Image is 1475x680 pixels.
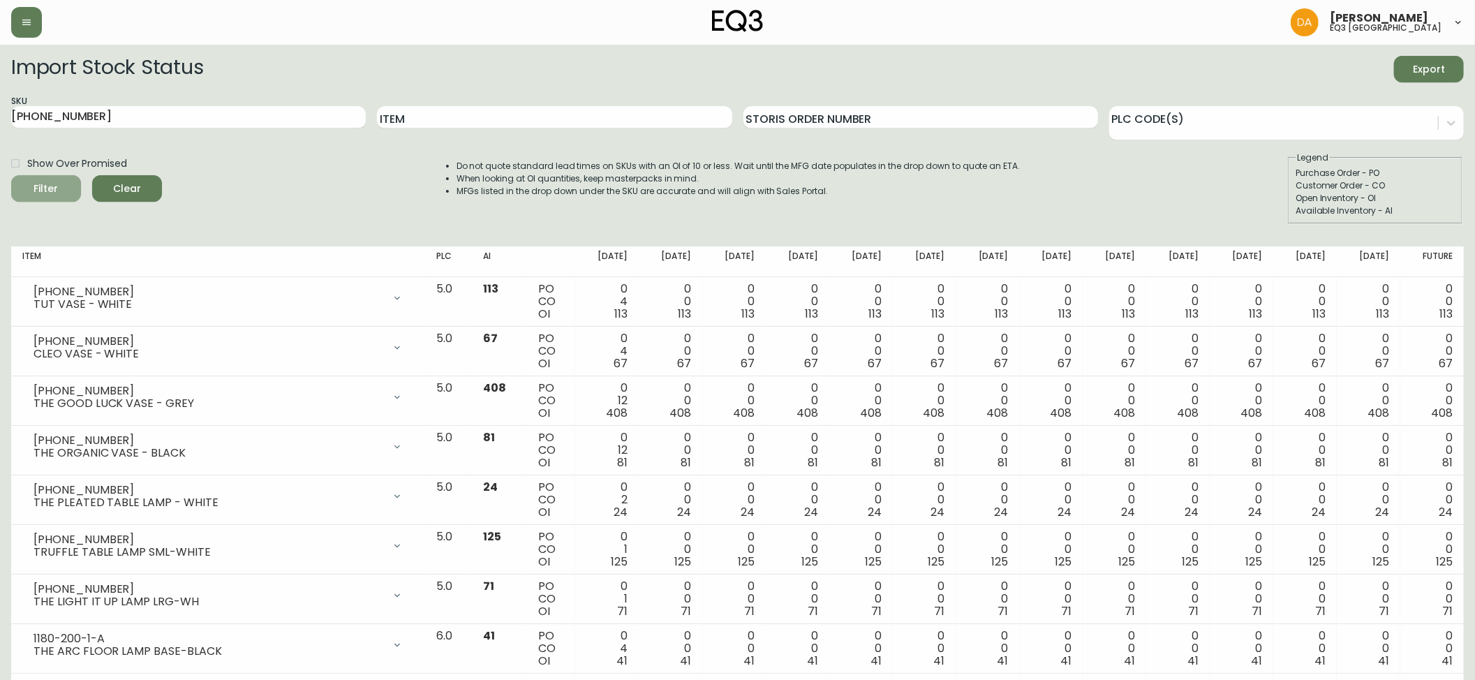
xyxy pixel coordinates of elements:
[34,546,383,559] div: TRUFFLE TABLE LAMP SML-WHITE
[425,624,472,674] td: 6.0
[483,479,498,495] span: 24
[712,10,764,32] img: logo
[1291,8,1319,36] img: dd1a7e8db21a0ac8adbf82b84ca05374
[713,531,755,568] div: 0 0
[34,583,383,596] div: [PHONE_NUMBER]
[586,431,628,469] div: 0 12
[741,504,755,520] span: 24
[1304,405,1326,421] span: 408
[538,283,564,320] div: PO CO
[1185,504,1199,520] span: 24
[1296,179,1455,192] div: Customer Order - CO
[777,283,818,320] div: 0 0
[650,431,691,469] div: 0 0
[538,580,564,618] div: PO CO
[586,283,628,320] div: 0 4
[538,454,550,471] span: OI
[777,580,818,618] div: 0 0
[34,434,383,447] div: [PHONE_NUMBER]
[614,504,628,520] span: 24
[1284,332,1326,370] div: 0 0
[766,246,829,277] th: [DATE]
[904,332,945,370] div: 0 0
[22,382,414,413] div: [PHONE_NUMBER]THE GOOD LUCK VASE - GREY
[1058,355,1072,371] span: 67
[483,330,498,346] span: 67
[1411,481,1453,519] div: 0 0
[1083,246,1146,277] th: [DATE]
[829,246,893,277] th: [DATE]
[808,603,818,619] span: 71
[483,281,498,297] span: 113
[1372,554,1389,570] span: 125
[677,355,691,371] span: 67
[483,380,506,396] span: 408
[1442,603,1453,619] span: 71
[840,332,882,370] div: 0 0
[1249,306,1262,322] span: 113
[22,630,414,660] div: 1180-200-1-ATHE ARC FLOOR LAMP BASE-BLACK
[472,246,527,277] th: AI
[1284,630,1326,667] div: 0 0
[681,454,691,471] span: 81
[483,578,494,594] span: 71
[871,454,882,471] span: 81
[1094,332,1135,370] div: 0 0
[1431,405,1453,421] span: 408
[840,481,882,519] div: 0 0
[34,533,383,546] div: [PHONE_NUMBER]
[681,603,691,619] span: 71
[1221,283,1262,320] div: 0 0
[1439,504,1453,520] span: 24
[713,332,755,370] div: 0 0
[995,306,1009,322] span: 113
[1348,283,1389,320] div: 0 0
[1031,481,1072,519] div: 0 0
[904,531,945,568] div: 0 0
[1094,531,1135,568] div: 0 0
[1182,554,1199,570] span: 125
[34,385,383,397] div: [PHONE_NUMBER]
[840,431,882,469] div: 0 0
[1312,306,1326,322] span: 113
[586,332,628,370] div: 0 4
[1059,306,1072,322] span: 113
[614,306,628,322] span: 113
[1379,603,1389,619] span: 71
[457,185,1021,198] li: MFGs listed in the drop down under the SKU are accurate and will align with Sales Portal.
[1439,355,1453,371] span: 67
[956,246,1020,277] th: [DATE]
[1221,332,1262,370] div: 0 0
[1221,382,1262,420] div: 0 0
[34,335,383,348] div: [PHONE_NUMBER]
[34,496,383,509] div: THE PLEATED TABLE LAMP - WHITE
[650,332,691,370] div: 0 0
[1348,382,1389,420] div: 0 0
[1405,61,1453,78] span: Export
[1094,580,1135,618] div: 0 0
[1248,504,1262,520] span: 24
[968,580,1009,618] div: 0 0
[968,332,1009,370] div: 0 0
[22,580,414,611] div: [PHONE_NUMBER]THE LIGHT IT UP LAMP LRG-WH
[904,630,945,667] div: 0 0
[1020,246,1083,277] th: [DATE]
[935,454,945,471] span: 81
[968,283,1009,320] div: 0 0
[840,382,882,420] div: 0 0
[1252,454,1262,471] span: 81
[11,175,81,202] button: Filter
[1337,246,1400,277] th: [DATE]
[777,531,818,568] div: 0 0
[34,397,383,410] div: THE GOOD LUCK VASE - GREY
[968,630,1009,667] div: 0 0
[586,580,628,618] div: 0 1
[1058,504,1072,520] span: 24
[1248,355,1262,371] span: 67
[738,554,755,570] span: 125
[1031,283,1072,320] div: 0 0
[1330,24,1441,32] h5: eq3 [GEOGRAPHIC_DATA]
[1031,382,1072,420] div: 0 0
[1188,603,1199,619] span: 71
[1400,246,1464,277] th: Future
